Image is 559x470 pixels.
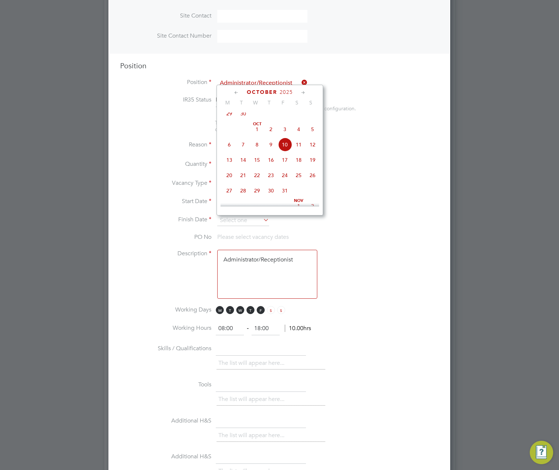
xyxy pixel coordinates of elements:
span: M [216,306,224,314]
span: The status determination for this position can be updated after creating the vacancy [215,119,314,133]
span: 11 [292,138,306,152]
span: T [226,306,234,314]
span: 18 [292,153,306,167]
label: Additional H&S [120,453,211,461]
span: 15 [250,153,264,167]
label: Quantity [120,160,211,168]
label: Vacancy Type [120,179,211,187]
span: October [247,89,277,95]
span: 2 [306,199,319,213]
h3: Position [120,61,439,70]
span: W [236,306,244,314]
div: This feature can be enabled under this client's configuration. [216,103,356,112]
span: W [248,99,262,106]
span: 30 [264,184,278,198]
span: 31 [278,184,292,198]
span: Please select vacancy dates [217,233,289,241]
span: 2025 [280,89,293,95]
span: 28 [236,184,250,198]
span: 4 [292,122,306,136]
span: 10.00hrs [285,325,311,332]
span: 25 [292,168,306,182]
span: 1 [250,122,264,136]
span: 22 [250,168,264,182]
span: 5 [306,122,319,136]
span: F [276,99,290,106]
span: 26 [306,168,319,182]
li: The list will appear here... [218,431,287,440]
span: 13 [222,153,236,167]
span: 29 [250,184,264,198]
span: 23 [264,168,278,182]
span: ‐ [245,325,250,332]
span: T [234,99,248,106]
span: 8 [250,138,264,152]
input: Select one [217,215,269,226]
span: 21 [236,168,250,182]
span: 19 [306,153,319,167]
span: S [290,99,304,106]
span: 3 [278,122,292,136]
span: 10 [278,138,292,152]
label: Skills / Qualifications [120,345,211,352]
span: 29 [222,107,236,121]
span: Nov [292,199,306,203]
label: Description [120,250,211,257]
span: T [246,306,254,314]
span: S [267,306,275,314]
li: The list will appear here... [218,358,287,368]
span: 27 [222,184,236,198]
li: The list will appear here... [218,394,287,404]
span: 16 [264,153,278,167]
label: Position [120,79,211,86]
label: Additional H&S [120,417,211,425]
span: T [262,99,276,106]
label: Working Hours [120,324,211,332]
label: Start Date [120,198,211,205]
span: 2 [264,122,278,136]
span: M [221,99,234,106]
label: IR35 Status [120,96,211,104]
span: 12 [306,138,319,152]
span: S [304,99,318,106]
label: Working Days [120,306,211,314]
button: Engage Resource Center [530,441,553,464]
label: Site Contact [120,12,211,20]
label: Finish Date [120,216,211,223]
span: 30 [236,107,250,121]
input: 17:00 [252,322,280,335]
span: 17 [278,153,292,167]
span: 1 [292,199,306,213]
span: 7 [236,138,250,152]
span: S [277,306,285,314]
span: Oct [250,122,264,126]
input: Search for... [217,78,307,89]
label: Site Contact Number [120,32,211,40]
span: 14 [236,153,250,167]
label: PO No [120,233,211,241]
span: 20 [222,168,236,182]
input: 08:00 [216,322,244,335]
span: Disabled for this client. [216,96,275,103]
span: F [257,306,265,314]
label: Reason [120,141,211,149]
span: 24 [278,168,292,182]
span: 9 [264,138,278,152]
label: Tools [120,381,211,389]
span: 6 [222,138,236,152]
